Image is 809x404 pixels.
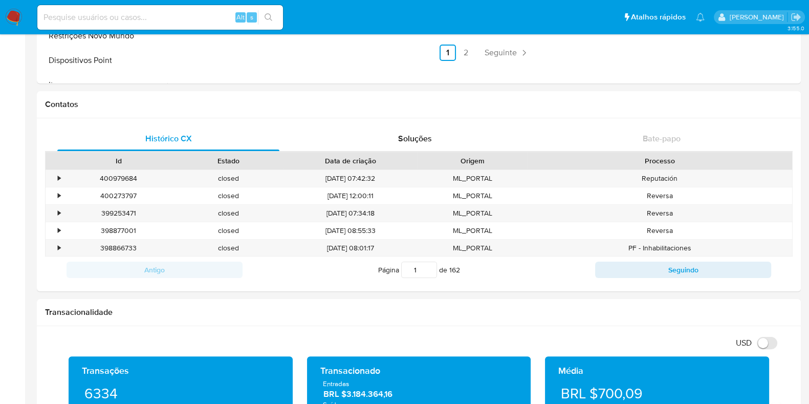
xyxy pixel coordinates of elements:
[63,222,173,239] div: 398877001
[595,262,771,278] button: Seguindo
[378,262,460,278] span: Página de
[283,205,418,222] div: [DATE] 07:34:18
[528,170,792,187] div: Reputación
[145,133,192,144] span: Histórico CX
[535,156,785,166] div: Processo
[63,170,173,187] div: 400979684
[63,240,173,257] div: 398866733
[45,307,793,317] h1: Transacionalidade
[58,174,60,183] div: •
[39,73,167,97] button: Items
[39,24,167,48] button: Restrições Novo Mundo
[236,12,245,22] span: Alt
[173,222,283,239] div: closed
[58,208,60,218] div: •
[63,187,173,204] div: 400273797
[283,222,418,239] div: [DATE] 08:55:33
[67,262,243,278] button: Antigo
[291,156,410,166] div: Data de criação
[631,12,686,23] span: Atalhos rápidos
[425,156,520,166] div: Origem
[398,133,432,144] span: Soluções
[58,226,60,236] div: •
[528,240,792,257] div: PF - Inhabilitaciones
[283,170,418,187] div: [DATE] 07:42:32
[58,191,60,201] div: •
[643,133,681,144] span: Bate-papo
[63,205,173,222] div: 399253471
[45,99,793,110] h1: Contatos
[418,205,528,222] div: ML_PORTAL
[528,205,792,222] div: Reversa
[696,13,705,22] a: Notificações
[729,12,787,22] p: carla.siqueira@mercadolivre.com
[787,24,804,32] span: 3.155.0
[283,187,418,204] div: [DATE] 12:00:11
[449,265,460,275] span: 162
[418,240,528,257] div: ML_PORTAL
[173,170,283,187] div: closed
[250,12,253,22] span: s
[173,205,283,222] div: closed
[528,222,792,239] div: Reversa
[258,10,279,25] button: search-icon
[528,187,792,204] div: Reversa
[181,156,276,166] div: Estado
[173,240,283,257] div: closed
[37,11,283,24] input: Pesquise usuários ou casos...
[418,187,528,204] div: ML_PORTAL
[71,156,166,166] div: Id
[791,12,801,23] a: Sair
[418,170,528,187] div: ML_PORTAL
[58,243,60,253] div: •
[173,187,283,204] div: closed
[283,240,418,257] div: [DATE] 08:01:17
[39,48,167,73] button: Dispositivos Point
[418,222,528,239] div: ML_PORTAL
